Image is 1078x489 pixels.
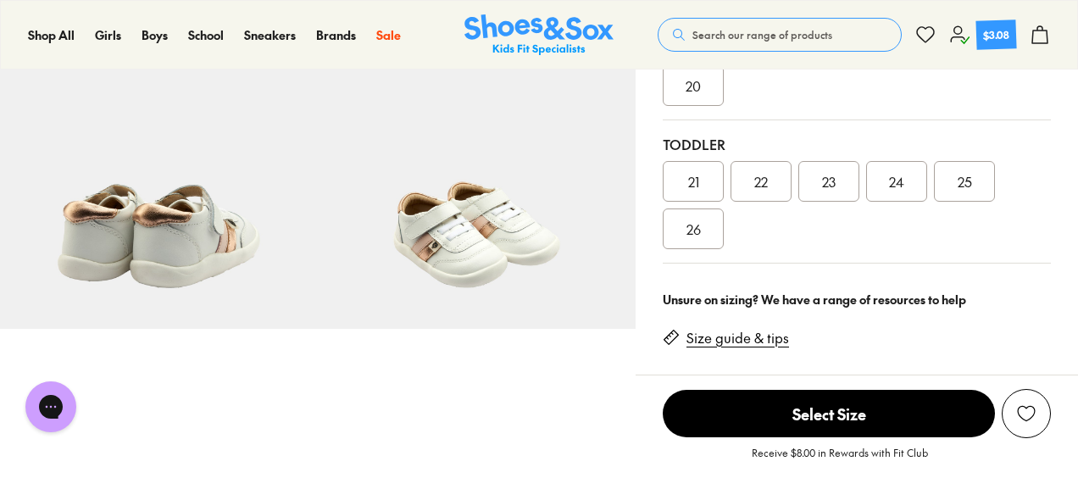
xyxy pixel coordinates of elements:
[95,26,121,44] a: Girls
[983,26,1010,42] div: $3.08
[142,26,168,43] span: Boys
[686,329,789,347] a: Size guide & tips
[376,26,401,44] a: Sale
[188,26,224,43] span: School
[28,26,75,44] a: Shop All
[686,219,701,239] span: 26
[1002,389,1051,438] button: Add to wishlist
[244,26,296,44] a: Sneakers
[949,20,1016,49] a: $3.08
[464,14,614,56] img: SNS_Logo_Responsive.svg
[28,26,75,43] span: Shop All
[376,26,401,43] span: Sale
[188,26,224,44] a: School
[95,26,121,43] span: Girls
[318,11,636,329] img: 7-557428_1
[663,390,995,437] span: Select Size
[958,171,972,192] span: 25
[663,389,995,438] button: Select Size
[17,375,85,438] iframe: Gorgias live chat messenger
[658,18,902,52] button: Search our range of products
[686,75,701,96] span: 20
[822,171,836,192] span: 23
[316,26,356,44] a: Brands
[663,134,1051,154] div: Toddler
[692,27,832,42] span: Search our range of products
[754,171,768,192] span: 22
[316,26,356,43] span: Brands
[663,291,1051,308] div: Unsure on sizing? We have a range of resources to help
[889,171,904,192] span: 24
[244,26,296,43] span: Sneakers
[752,445,928,475] p: Receive $8.00 in Rewards with Fit Club
[688,171,699,192] span: 21
[142,26,168,44] a: Boys
[464,14,614,56] a: Shoes & Sox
